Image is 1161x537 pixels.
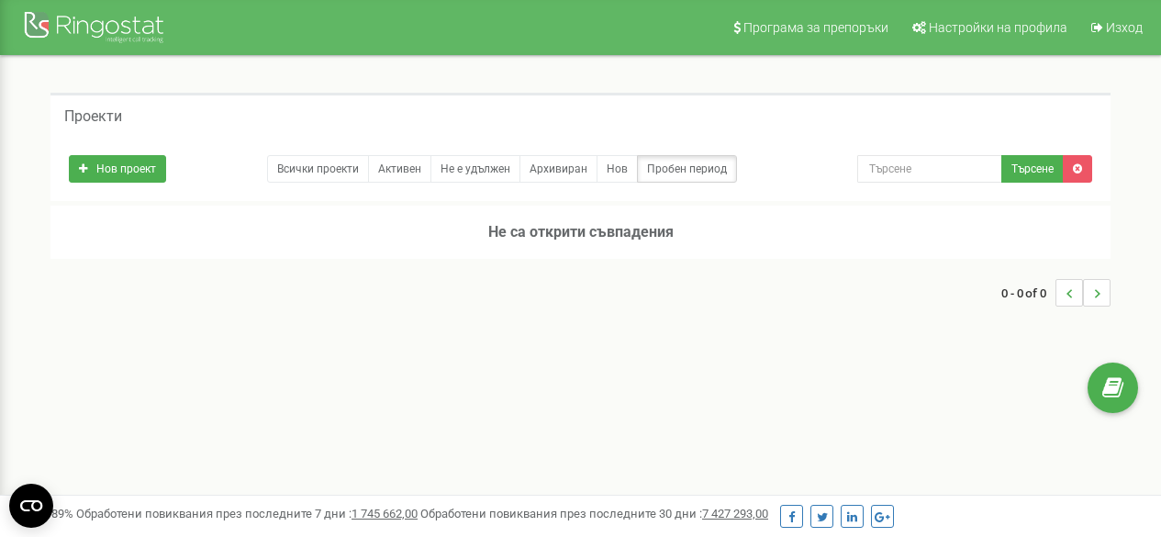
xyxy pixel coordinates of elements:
a: Всички проекти [267,155,369,183]
nav: ... [1001,261,1111,325]
span: Изход [1106,20,1143,35]
button: Open CMP widget [9,484,53,528]
span: Обработени повиквания през последните 30 дни : [420,507,768,520]
h5: Проекти [64,108,122,125]
a: Нов [597,155,638,183]
span: 0 - 0 of 0 [1001,279,1055,307]
u: 7 427 293,00 [702,507,768,520]
u: 1 745 662,00 [352,507,418,520]
h3: Не са открити съвпадения [50,206,1111,259]
span: Обработени повиквания през последните 7 дни : [76,507,418,520]
input: Търсене [857,155,1002,183]
a: Архивиран [519,155,597,183]
span: Настройки на профила [929,20,1067,35]
a: Активен [368,155,431,183]
span: Програма за препоръки [743,20,888,35]
a: Нов проект [69,155,166,183]
button: Търсене [1001,155,1064,183]
a: Пробен период [637,155,737,183]
a: Не е удължен [430,155,520,183]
